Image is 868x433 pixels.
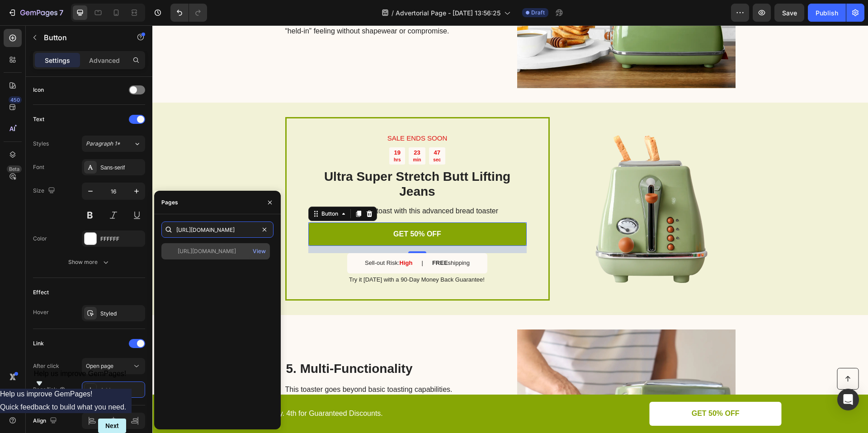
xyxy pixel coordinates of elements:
div: Rich Text Editor. Editing area: main [156,180,374,192]
button: View [252,245,266,258]
p: hrs [241,132,249,137]
div: FFFFFF [100,235,143,243]
p: Perfect your toast with this advanced bread toaster [156,181,373,191]
div: Beta [7,165,22,173]
p: Try it [DATE] with a 90-Day Money Back Guarantee! [156,251,373,259]
div: After click [33,362,59,370]
div: Icon [33,86,44,94]
span: Draft [531,9,545,17]
img: gempages_586125443808101211-24544fd7-b357-47d2-960c-ebdfa097fbcb.webp [411,98,583,270]
div: [URL][DOMAIN_NAME] [178,247,236,255]
span: Help us improve GemPages! [34,370,127,377]
div: Undo/Redo [170,4,207,22]
iframe: Design area [152,25,868,433]
span: / [392,8,394,18]
div: Text [33,115,44,123]
div: Hover [33,308,49,316]
strong: High [247,234,260,241]
p: GET 50% OFF [241,204,289,214]
strong: FREE [280,234,296,241]
span: Save [782,9,797,17]
p: 7 [59,7,63,18]
button: Paragraph 1* [82,136,145,152]
p: GET 50% OFF [539,384,587,393]
span: Paragraph 1* [86,140,120,148]
button: Show survey - Help us improve GemPages! [34,370,127,389]
div: Effect [33,288,49,297]
div: Size [33,185,57,197]
div: Styled [100,310,143,318]
p: Settings [45,56,70,65]
div: 19 [241,124,249,132]
div: Show more [68,258,110,267]
div: 23 [261,124,269,132]
p: Ultra Super Stretch Butt Lifting Jeans [157,144,373,174]
div: Styles [33,140,49,148]
p: min [261,132,269,137]
p: shipping [280,234,317,242]
h2: 5. Multi-Functionality [133,335,337,352]
p: Button [44,32,121,43]
p: sec [281,132,288,137]
input: Insert link or search [161,221,274,238]
button: Publish [808,4,846,22]
span: Open page [86,362,113,369]
div: Color [33,235,47,243]
div: Link [33,339,44,348]
button: Save [774,4,804,22]
div: Sans-serif [100,164,143,172]
p: SALE ENDS SOON [157,108,373,118]
span: Advertorial Page - [DATE] 13:56:25 [396,8,500,18]
p: Advanced [89,56,120,65]
button: Show more [33,254,145,270]
div: Button [167,184,188,193]
h2: Rich Text Editor. Editing area: main [156,143,374,175]
div: Font [33,163,44,171]
a: GET 50% OFF [497,377,629,400]
button: Open page [82,358,145,374]
div: View [253,247,266,255]
p: Sell-out Risk: [212,234,260,242]
button: <p>GET 50% OFF</p> [156,197,374,221]
div: 47 [281,124,288,132]
div: 450 [9,96,22,104]
div: Pages [161,198,178,207]
button: 7 [4,4,67,22]
div: Publish [816,8,838,18]
div: Open Intercom Messenger [837,389,859,410]
p: | [269,234,270,242]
